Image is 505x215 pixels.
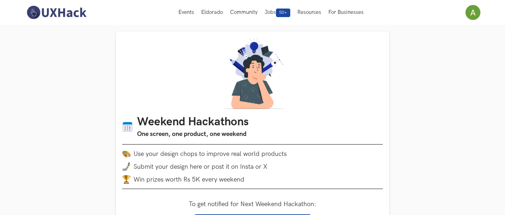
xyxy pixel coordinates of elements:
[122,121,133,132] img: Calendar icon
[122,175,131,184] img: trophy.png
[25,5,88,20] img: UXHack-logo.png
[189,200,316,208] label: To get notified for Next Weekend Hackathon:
[465,5,480,20] img: Your profile pic
[122,162,131,171] img: mobile-in-hand.png
[122,150,131,158] img: palette.png
[218,38,287,109] img: A designer thinking
[122,175,383,184] li: Win prizes worth Rs 5K every weekend
[137,115,249,129] h1: Weekend Hackathons
[276,9,290,17] span: 50+
[134,163,267,171] span: Submit your design here or post it on Insta or X
[137,129,249,139] h3: One screen, one product, one weekend
[122,150,383,158] li: Use your design chops to improve real world products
